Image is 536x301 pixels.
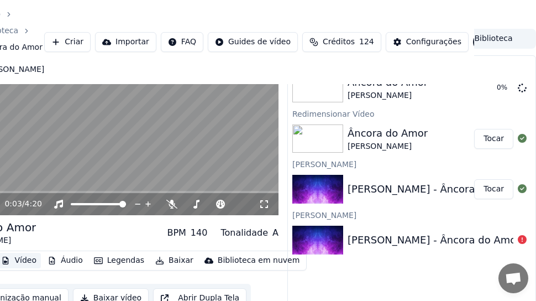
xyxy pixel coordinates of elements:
[497,84,513,92] div: 0 %
[323,37,355,48] span: Créditos
[348,232,521,248] div: [PERSON_NAME] - Âncora do Amor
[272,226,278,240] div: A
[25,199,42,210] span: 4:20
[288,107,535,120] div: Redimensionar Vídeo
[302,32,381,52] button: Créditos124
[90,253,149,268] button: Legendas
[191,226,208,240] div: 140
[220,226,268,240] div: Tonalidade
[208,32,298,52] button: Guides de vídeo
[4,199,22,210] span: 0:03
[95,32,156,52] button: Importar
[288,157,535,170] div: [PERSON_NAME]
[474,179,513,199] button: Tocar
[359,37,374,48] span: 124
[348,126,428,141] div: Âncora do Amor
[151,253,198,268] button: Baixar
[167,226,186,240] div: BPM
[386,32,469,52] button: Configurações
[498,263,528,293] div: Bate-papo aberto
[161,32,203,52] button: FAQ
[288,208,535,221] div: [PERSON_NAME]
[453,30,534,46] button: Biblioteca
[348,141,428,152] div: [PERSON_NAME]
[44,32,91,52] button: Criar
[4,199,31,210] div: /
[43,253,87,268] button: Áudio
[218,255,300,266] div: Biblioteca em nuvem
[348,90,428,101] div: [PERSON_NAME]
[348,181,521,197] div: [PERSON_NAME] - Âncora do Amor
[474,129,513,149] button: Tocar
[406,37,461,48] div: Configurações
